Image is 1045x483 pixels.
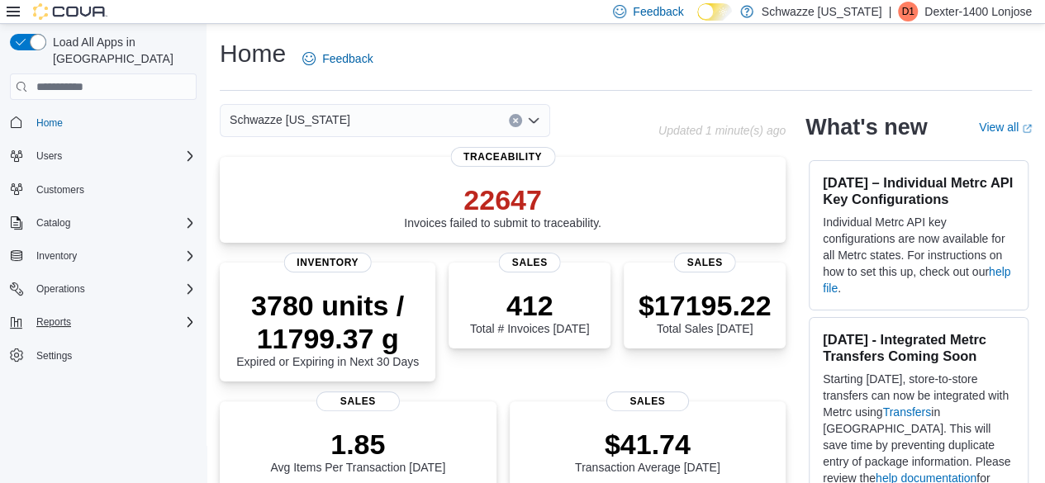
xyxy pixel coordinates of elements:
span: Catalog [36,216,70,230]
div: Total Sales [DATE] [639,289,772,335]
h3: [DATE] – Individual Metrc API Key Configurations [823,174,1014,207]
img: Cova [33,3,107,20]
p: Dexter-1400 Lonjose [924,2,1032,21]
button: Reports [30,312,78,332]
button: Operations [3,277,203,301]
button: Inventory [3,244,203,268]
span: Customers [36,183,84,197]
p: Individual Metrc API key configurations are now available for all Metrc states. For instructions ... [823,214,1014,296]
button: Users [3,144,203,168]
div: Total # Invoices [DATE] [470,289,589,335]
p: Schwazze [US_STATE] [762,2,882,21]
h3: [DATE] - Integrated Metrc Transfers Coming Soon [823,331,1014,364]
button: Settings [3,343,203,367]
span: Sales [606,391,689,411]
p: 412 [470,289,589,322]
p: 1.85 [270,428,445,461]
div: Expired or Expiring in Next 30 Days [233,289,422,368]
span: Catalog [30,213,197,233]
h2: What's new [805,114,927,140]
span: Users [36,149,62,163]
button: Catalog [3,211,203,234]
p: | [888,2,891,21]
button: Open list of options [527,114,540,127]
span: Operations [36,282,85,296]
button: Catalog [30,213,77,233]
span: Sales [499,253,561,272]
span: Settings [36,349,72,362]
button: Customers [3,178,203,201]
span: Feedback [633,3,683,20]
p: 3780 units / 11799.37 g [233,289,422,355]
div: Dexter-1400 Lonjose [898,2,918,21]
span: Load All Apps in [GEOGRAPHIC_DATA] [46,34,197,67]
span: Inventory [36,249,77,263]
a: Settings [30,346,78,366]
h1: Home [220,37,286,70]
a: Customers [30,180,91,200]
p: 22647 [404,183,601,216]
span: Sales [674,253,736,272]
button: Users [30,146,69,166]
button: Operations [30,279,92,299]
button: Home [3,110,203,134]
span: Settings [30,345,197,366]
span: Home [36,116,63,130]
button: Inventory [30,246,83,266]
span: Customers [30,179,197,200]
span: Reports [30,312,197,332]
a: Transfers [882,405,931,419]
span: D1 [901,2,914,21]
span: Operations [30,279,197,299]
input: Dark Mode [697,3,732,21]
span: Inventory [30,246,197,266]
button: Reports [3,310,203,334]
p: $17195.22 [639,289,772,322]
a: View allExternal link [979,121,1032,134]
span: Schwazze [US_STATE] [230,110,350,130]
span: Users [30,146,197,166]
span: Sales [316,391,399,411]
div: Avg Items Per Transaction [DATE] [270,428,445,474]
button: Clear input [509,114,522,127]
svg: External link [1022,124,1032,134]
span: Reports [36,315,71,329]
span: Inventory [283,253,372,272]
a: Home [30,113,69,133]
span: Traceability [450,147,555,167]
div: Invoices failed to submit to traceability. [404,183,601,230]
span: Home [30,111,197,132]
span: Feedback [322,50,373,67]
div: Transaction Average [DATE] [575,428,720,474]
a: Feedback [296,42,379,75]
nav: Complex example [10,103,197,410]
p: $41.74 [575,428,720,461]
p: Updated 1 minute(s) ago [658,124,786,137]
